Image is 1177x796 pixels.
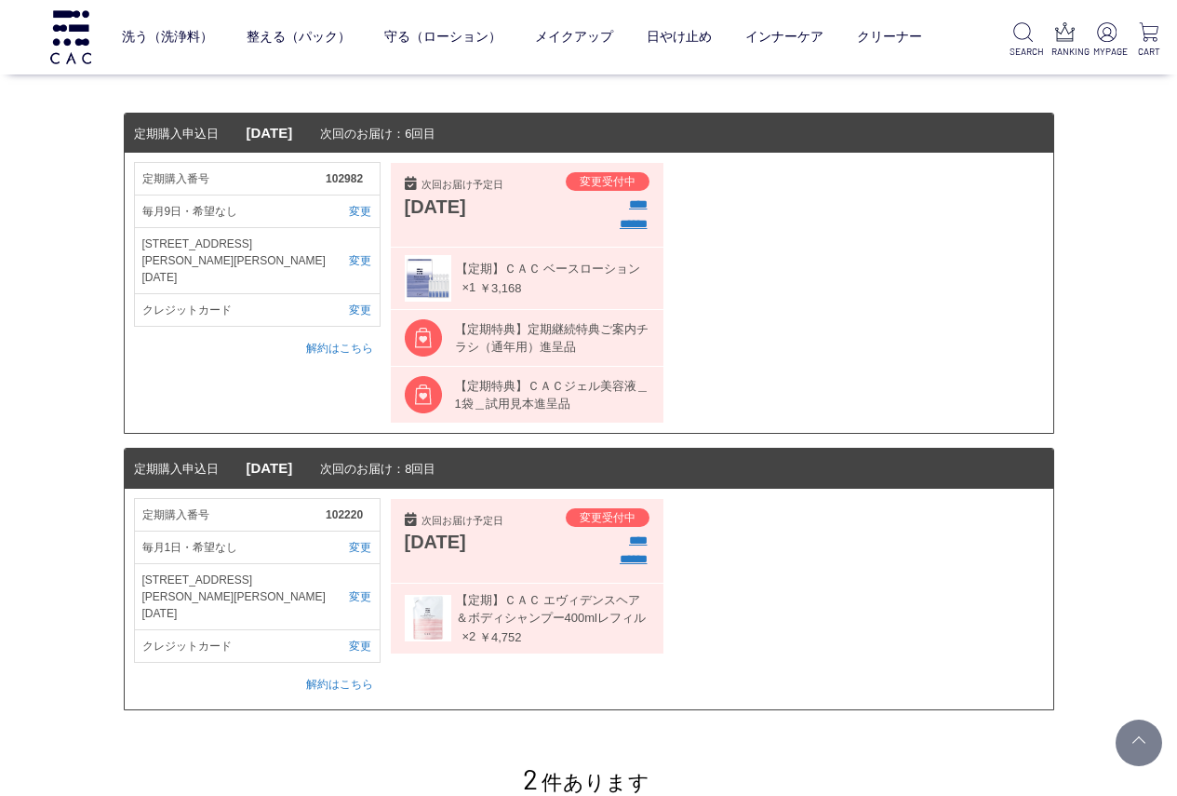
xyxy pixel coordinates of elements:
a: 変更 [326,302,371,318]
span: [STREET_ADDRESS][PERSON_NAME][PERSON_NAME][DATE] [142,572,327,622]
img: 060451t.jpg [405,595,451,641]
span: 毎月9日・希望なし [142,203,327,220]
span: 【定期】ＣＡＣ エヴィデンスヘア＆ボディシャンプー400mlレフィル [451,591,649,627]
a: 変更 [326,203,371,220]
div: 次回お届け予定日 [405,177,555,193]
a: 日やけ止め [647,14,712,61]
div: 【定期特典】定期継続特典ご案内チラシ（通年用）進呈品 [455,320,654,357]
p: RANKING [1051,45,1078,59]
span: 定期購入番号 [142,170,327,187]
a: 変更 [326,252,371,269]
span: 件あります [523,771,649,794]
p: MYPAGE [1093,45,1120,59]
a: RANKING [1051,22,1078,59]
a: MYPAGE [1093,22,1120,59]
span: ×2 [451,627,476,646]
span: ￥3,168 [479,280,522,294]
p: CART [1135,45,1162,59]
span: 102982 [326,170,371,187]
span: ×1 [451,278,476,297]
span: [DATE] [247,460,293,476]
p: SEARCH [1010,45,1037,59]
span: 変更受付中 [580,175,635,188]
img: logo [47,10,94,63]
a: 解約はこちら [306,342,373,355]
a: 変更 [326,638,371,654]
a: SEARCH [1010,22,1037,59]
span: 定期購入番号 [142,506,327,523]
span: クレジットカード [142,638,327,654]
span: 定期購入申込日 [134,462,219,476]
div: [DATE] [405,528,555,556]
a: CART [1135,22,1162,59]
dt: 次回のお届け：6回目 [125,114,1053,154]
dt: 次回のお届け：8回目 [125,449,1053,489]
div: 次回お届け予定日 [405,513,555,529]
div: [DATE] [405,193,555,221]
a: メイクアップ [535,14,613,61]
span: [DATE] [247,125,293,141]
img: 060059t.jpg [405,255,451,302]
a: 洗う（洗浄料） [122,14,213,61]
a: 解約はこちら [306,678,373,691]
img: regular_amenity.png [405,376,442,413]
span: 2 [523,762,538,795]
a: 守る（ローション） [384,14,502,61]
span: 毎月1日・希望なし [142,539,327,556]
span: [STREET_ADDRESS][PERSON_NAME][PERSON_NAME][DATE] [142,236,327,286]
a: 変更 [326,588,371,605]
span: クレジットカード [142,302,327,318]
span: 【定期】ＣＡＣ ベースローション [451,260,641,278]
a: クリーナー [857,14,922,61]
span: ￥4,752 [479,629,522,643]
div: 【定期特典】ＣＡＣジェル美容液＿1袋＿試用見本進呈品 [455,377,654,413]
img: regular_amenity.png [405,319,442,357]
a: 整える（パック） [247,14,351,61]
a: インナーケア [745,14,823,61]
a: 変更 [326,539,371,556]
span: 変更受付中 [580,511,635,524]
span: 102220 [326,506,371,523]
span: 定期購入申込日 [134,127,219,141]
